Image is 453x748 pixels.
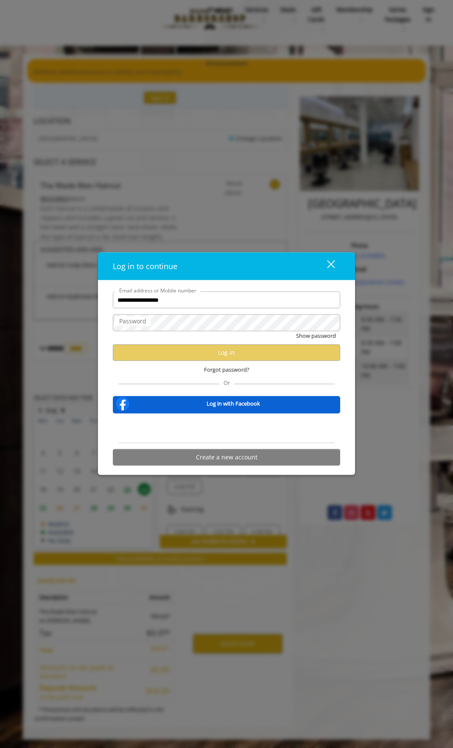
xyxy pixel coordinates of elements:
[113,344,340,361] button: Log in
[311,257,340,275] button: close dialog
[204,365,249,374] span: Forgot password?
[207,399,260,408] b: Log in with Facebook
[317,260,334,273] div: close dialog
[113,314,340,331] input: Password
[115,317,151,326] label: Password
[113,449,340,465] button: Create a new account
[113,292,340,309] input: Email address or Mobile number
[113,261,177,271] span: Log in to continue
[296,331,336,340] button: Show password
[184,419,270,437] iframe: Sign in with Google Button
[219,378,234,386] span: Or
[115,286,201,295] label: Email address or Mobile number
[114,395,131,412] img: facebook-logo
